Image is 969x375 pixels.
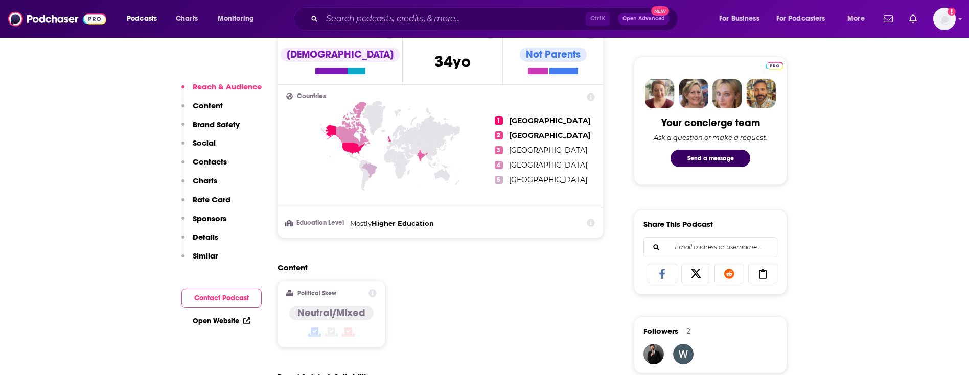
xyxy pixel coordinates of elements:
span: Open Advanced [622,16,665,21]
div: Ask a question or make a request. [654,133,767,142]
h3: Education Level [286,220,346,226]
span: 1 [495,116,503,125]
input: Email address or username... [652,238,769,257]
a: Open Website [193,317,250,325]
button: open menu [840,11,878,27]
h4: Neutral/Mixed [297,307,365,319]
span: 2 [495,131,503,139]
button: Contact Podcast [181,289,262,308]
img: Podchaser - Follow, Share and Rate Podcasts [8,9,106,29]
div: Not Parents [520,48,587,62]
span: Logged in as mindyn [933,8,956,30]
div: Search podcasts, credits, & more... [304,7,688,31]
a: Copy Link [748,264,778,283]
img: User Profile [933,8,956,30]
span: For Business [719,12,759,26]
img: Jon Profile [746,79,776,108]
span: For Podcasters [776,12,825,26]
div: Search followers [643,237,777,257]
span: 4 [495,161,503,169]
p: Rate Card [193,195,230,204]
span: Countries [297,93,326,100]
img: weedloversusa [673,344,694,364]
h3: Share This Podcast [643,219,713,229]
span: Followers [643,326,678,336]
button: open menu [211,11,267,27]
span: Ctrl K [586,12,610,26]
img: Jules Profile [712,79,742,108]
span: New [651,6,670,16]
span: Higher Education [372,219,434,227]
a: Show notifications dropdown [905,10,921,28]
span: 5 [495,176,503,184]
h2: Content [278,263,595,272]
span: More [847,12,865,26]
button: open menu [770,11,840,27]
p: Content [193,101,223,110]
span: [GEOGRAPHIC_DATA] [509,146,587,155]
button: open menu [712,11,772,27]
img: JohirMia [643,344,664,364]
img: Podchaser Pro [766,62,783,70]
span: [GEOGRAPHIC_DATA] [509,175,587,184]
p: Sponsors [193,214,226,223]
img: Barbara Profile [679,79,708,108]
svg: Add a profile image [948,8,956,16]
span: Mostly [350,219,372,227]
p: Details [193,232,218,242]
a: Pro website [766,60,783,70]
div: 2 [686,326,690,336]
span: [GEOGRAPHIC_DATA] [509,160,587,170]
button: Contacts [181,157,227,176]
button: Open AdvancedNew [618,13,670,25]
h2: Political Skew [297,290,336,297]
button: Brand Safety [181,120,240,138]
input: Search podcasts, credits, & more... [322,11,586,27]
button: Show profile menu [933,8,956,30]
span: Monitoring [218,12,254,26]
span: 34 yo [434,52,471,72]
p: Contacts [193,157,227,167]
button: Sponsors [181,214,226,232]
div: [DEMOGRAPHIC_DATA] [281,48,400,62]
a: Share on Facebook [648,264,677,283]
span: [GEOGRAPHIC_DATA] [509,131,591,140]
a: Share on X/Twitter [681,264,711,283]
button: Details [181,232,218,251]
p: Charts [193,176,217,185]
a: Show notifications dropdown [880,10,897,28]
span: 3 [495,146,503,154]
p: Brand Safety [193,120,240,129]
a: Share on Reddit [714,264,744,283]
button: Rate Card [181,195,230,214]
button: Reach & Audience [181,82,262,101]
span: [GEOGRAPHIC_DATA] [509,116,591,125]
button: Send a message [671,150,750,167]
div: Your concierge team [661,116,760,129]
button: Charts [181,176,217,195]
img: Sydney Profile [645,79,675,108]
button: Social [181,138,216,157]
button: open menu [120,11,170,27]
span: Podcasts [127,12,157,26]
span: Charts [176,12,198,26]
button: Similar [181,251,218,270]
button: Content [181,101,223,120]
a: Charts [169,11,204,27]
p: Reach & Audience [193,82,262,91]
p: Similar [193,251,218,261]
p: Social [193,138,216,148]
